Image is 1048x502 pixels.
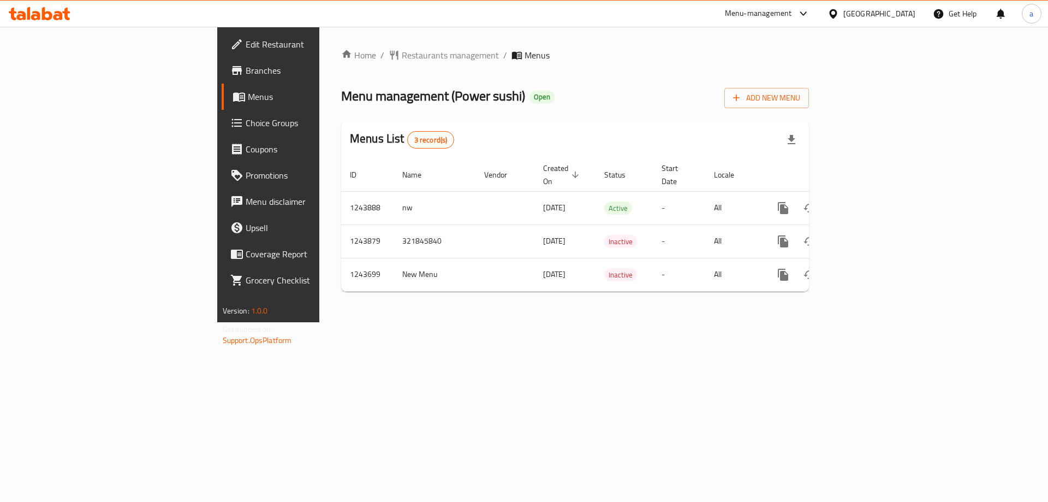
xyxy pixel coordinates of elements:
[543,267,565,281] span: [DATE]
[543,162,582,188] span: Created On
[714,168,748,181] span: Locale
[407,131,455,149] div: Total records count
[222,136,392,162] a: Coupons
[222,188,392,215] a: Menu disclaimer
[770,262,796,288] button: more
[222,110,392,136] a: Choice Groups
[251,304,268,318] span: 1.0.0
[222,84,392,110] a: Menus
[653,225,705,258] td: -
[604,268,637,281] div: Inactive
[350,131,454,149] h2: Menus List
[724,88,809,108] button: Add New Menu
[402,168,436,181] span: Name
[543,234,565,248] span: [DATE]
[394,191,475,225] td: nw
[604,269,637,281] span: Inactive
[394,225,475,258] td: 321845840
[223,304,249,318] span: Version:
[389,49,499,62] a: Restaurants management
[246,116,384,129] span: Choice Groups
[341,158,884,292] table: enhanced table
[246,143,384,156] span: Coupons
[222,215,392,241] a: Upsell
[543,200,565,215] span: [DATE]
[770,195,796,221] button: more
[222,267,392,293] a: Grocery Checklist
[246,221,384,234] span: Upsell
[796,262,823,288] button: Change Status
[529,92,555,102] span: Open
[222,162,392,188] a: Promotions
[341,84,525,108] span: Menu management ( Power sushi )
[484,168,521,181] span: Vendor
[246,247,384,261] span: Coverage Report
[653,258,705,291] td: -
[222,241,392,267] a: Coverage Report
[725,7,792,20] div: Menu-management
[246,195,384,208] span: Menu disclaimer
[778,127,805,153] div: Export file
[705,191,761,225] td: All
[222,31,392,57] a: Edit Restaurant
[770,228,796,255] button: more
[246,38,384,51] span: Edit Restaurant
[248,90,384,103] span: Menus
[525,49,550,62] span: Menus
[705,225,761,258] td: All
[341,49,809,62] nav: breadcrumb
[402,49,499,62] span: Restaurants management
[350,168,371,181] span: ID
[246,169,384,182] span: Promotions
[503,49,507,62] li: /
[604,235,637,248] span: Inactive
[1029,8,1033,20] span: a
[223,322,273,336] span: Get support on:
[246,64,384,77] span: Branches
[705,258,761,291] td: All
[394,258,475,291] td: New Menu
[604,168,640,181] span: Status
[222,57,392,84] a: Branches
[408,135,454,145] span: 3 record(s)
[843,8,915,20] div: [GEOGRAPHIC_DATA]
[653,191,705,225] td: -
[246,274,384,287] span: Grocery Checklist
[223,333,292,347] a: Support.OpsPlatform
[604,202,632,215] span: Active
[733,91,800,105] span: Add New Menu
[662,162,692,188] span: Start Date
[761,158,884,192] th: Actions
[604,202,632,215] div: Active
[796,195,823,221] button: Change Status
[796,228,823,255] button: Change Status
[529,91,555,104] div: Open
